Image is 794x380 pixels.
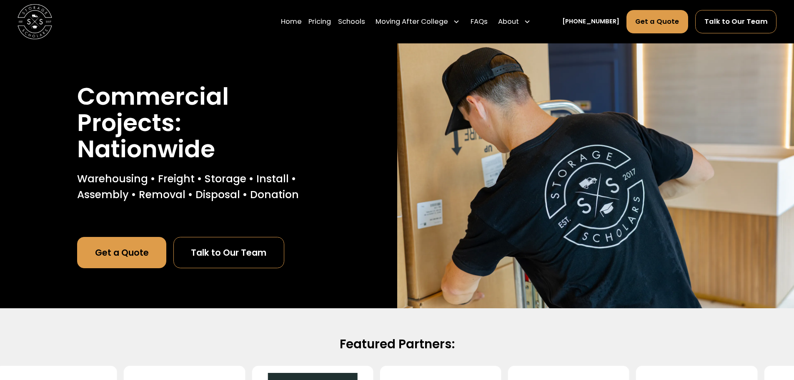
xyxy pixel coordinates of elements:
[695,10,777,33] a: Talk to Our Team
[498,17,519,27] div: About
[626,10,689,33] a: Get a Quote
[173,237,284,268] a: Talk to Our Team
[471,10,488,34] a: FAQs
[562,17,619,26] a: [PHONE_NUMBER]
[372,10,464,34] div: Moving After College
[308,10,331,34] a: Pricing
[77,171,320,202] p: Warehousing • Freight • Storage • Install • Assembly • Removal • Disposal • Donation
[495,10,535,34] div: About
[281,10,302,34] a: Home
[120,336,675,352] h2: Featured Partners:
[18,4,52,39] a: home
[77,83,320,162] h1: Commercial Projects: Nationwide
[77,237,166,268] a: Get a Quote
[18,4,52,39] img: Storage Scholars main logo
[376,17,448,27] div: Moving After College
[338,10,365,34] a: Schools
